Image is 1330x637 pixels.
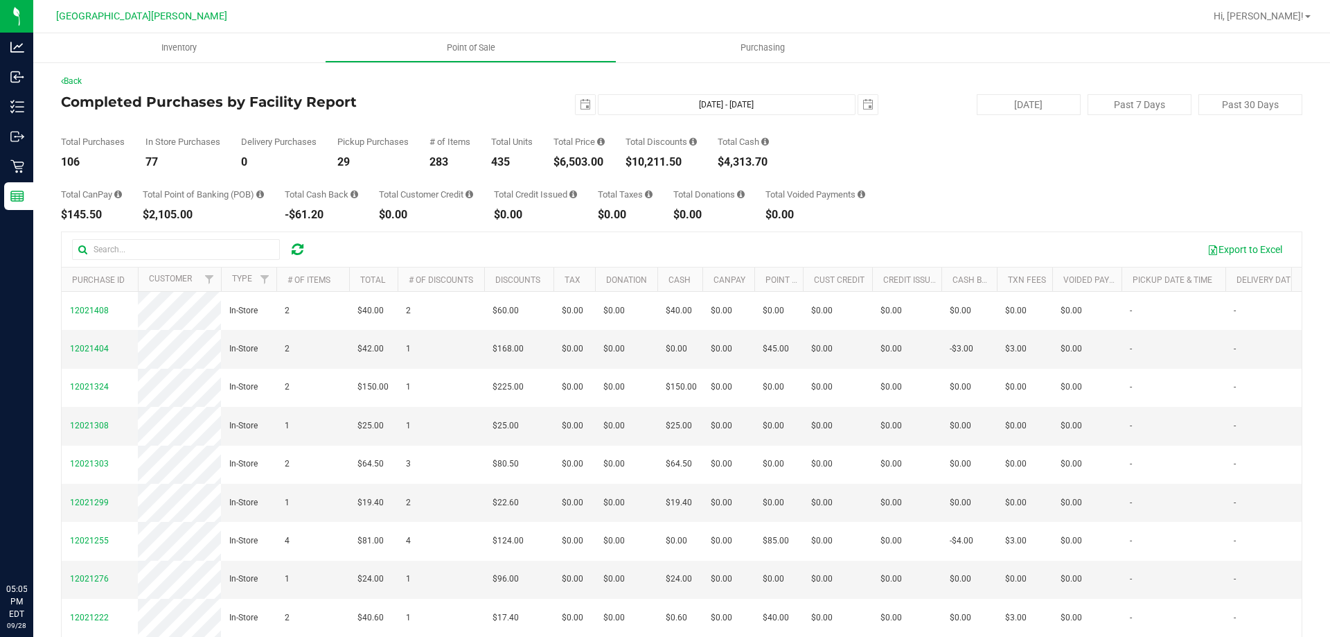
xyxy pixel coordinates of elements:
div: $2,105.00 [143,209,264,220]
span: $3.00 [1005,342,1027,356]
span: $0.00 [1061,573,1082,586]
span: $0.00 [811,304,833,317]
span: $0.00 [880,496,902,509]
i: Sum of the total taxes for all purchases in the date range. [645,190,653,199]
div: # of Items [429,137,470,146]
a: Credit Issued [883,275,941,285]
span: $42.00 [357,342,384,356]
span: 1 [406,419,411,433]
span: In-Store [229,381,258,394]
span: - [1234,304,1236,317]
span: 1 [406,342,411,356]
a: Type [232,274,252,283]
span: $225.00 [493,381,524,394]
inline-svg: Reports [10,189,24,203]
button: Past 30 Days [1198,94,1302,115]
div: In Store Purchases [145,137,220,146]
span: In-Store [229,457,258,471]
div: $145.50 [61,209,122,220]
i: Sum of all account credit issued for all refunds from returned purchases in the date range. [569,190,577,199]
div: $0.00 [765,209,865,220]
span: $0.00 [1061,304,1082,317]
h4: Completed Purchases by Facility Report [61,94,475,110]
a: Cust Credit [814,275,864,285]
span: $0.00 [562,342,583,356]
iframe: Resource center [14,526,55,568]
span: $40.00 [357,304,384,317]
span: 12021276 [70,574,109,584]
div: Total Price [553,137,605,146]
p: 05:05 PM EDT [6,583,27,620]
span: $0.00 [1061,419,1082,433]
inline-svg: Retail [10,159,24,173]
span: $0.00 [763,573,784,586]
span: $0.00 [603,457,625,471]
a: Filter [254,268,276,291]
span: $19.40 [357,496,384,509]
a: Customer [149,274,192,283]
p: 09/28 [6,620,27,631]
span: $60.00 [493,304,519,317]
div: Total Purchases [61,137,125,146]
div: Total Units [491,137,533,146]
span: $0.00 [811,611,833,625]
div: Total Donations [673,190,745,199]
div: $4,313.70 [718,157,769,168]
span: $0.00 [711,304,732,317]
span: - [1130,419,1132,433]
span: In-Store [229,304,258,317]
span: $0.00 [880,381,902,394]
span: $0.00 [562,573,583,586]
span: 2 [406,304,411,317]
span: $0.00 [811,419,833,433]
span: $0.00 [1061,534,1082,548]
span: $0.00 [562,381,583,394]
span: $0.00 [603,611,625,625]
span: - [1130,534,1132,548]
span: Point of Sale [428,42,514,54]
a: Purchase ID [72,275,125,285]
span: $0.00 [763,496,784,509]
a: Delivery Date [1236,275,1295,285]
span: In-Store [229,496,258,509]
span: $0.00 [1061,342,1082,356]
span: $0.00 [811,496,833,509]
span: $0.00 [1005,457,1027,471]
span: - [1130,304,1132,317]
span: 3 [406,457,411,471]
span: $0.00 [1005,381,1027,394]
span: $0.00 [763,419,784,433]
span: - [1234,419,1236,433]
span: $24.00 [357,573,384,586]
span: 2 [406,496,411,509]
a: Point of Sale [325,33,617,62]
span: $0.00 [950,304,971,317]
i: Sum of the cash-back amounts from rounded-up electronic payments for all purchases in the date ra... [351,190,358,199]
span: $0.00 [1005,304,1027,317]
div: $6,503.00 [553,157,605,168]
div: $0.00 [673,209,745,220]
div: -$61.20 [285,209,358,220]
span: 4 [406,534,411,548]
div: $0.00 [494,209,577,220]
span: - [1234,496,1236,509]
button: Past 7 Days [1088,94,1191,115]
span: 1 [406,611,411,625]
span: $124.00 [493,534,524,548]
span: $19.40 [666,496,692,509]
span: $0.00 [811,342,833,356]
i: Sum of the successful, non-voided CanPay payment transactions for all purchases in the date range. [114,190,122,199]
span: $40.00 [666,304,692,317]
span: $0.00 [1061,496,1082,509]
span: $25.00 [666,419,692,433]
a: Filter [198,268,221,291]
span: $64.50 [357,457,384,471]
span: $0.00 [1005,496,1027,509]
span: $0.00 [603,534,625,548]
i: Sum of the successful, non-voided payments using account credit for all purchases in the date range. [465,190,473,199]
div: Total Discounts [626,137,697,146]
span: In-Store [229,342,258,356]
span: 12021299 [70,498,109,507]
a: # of Discounts [409,275,473,285]
i: Sum of the total prices of all purchases in the date range. [597,137,605,146]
